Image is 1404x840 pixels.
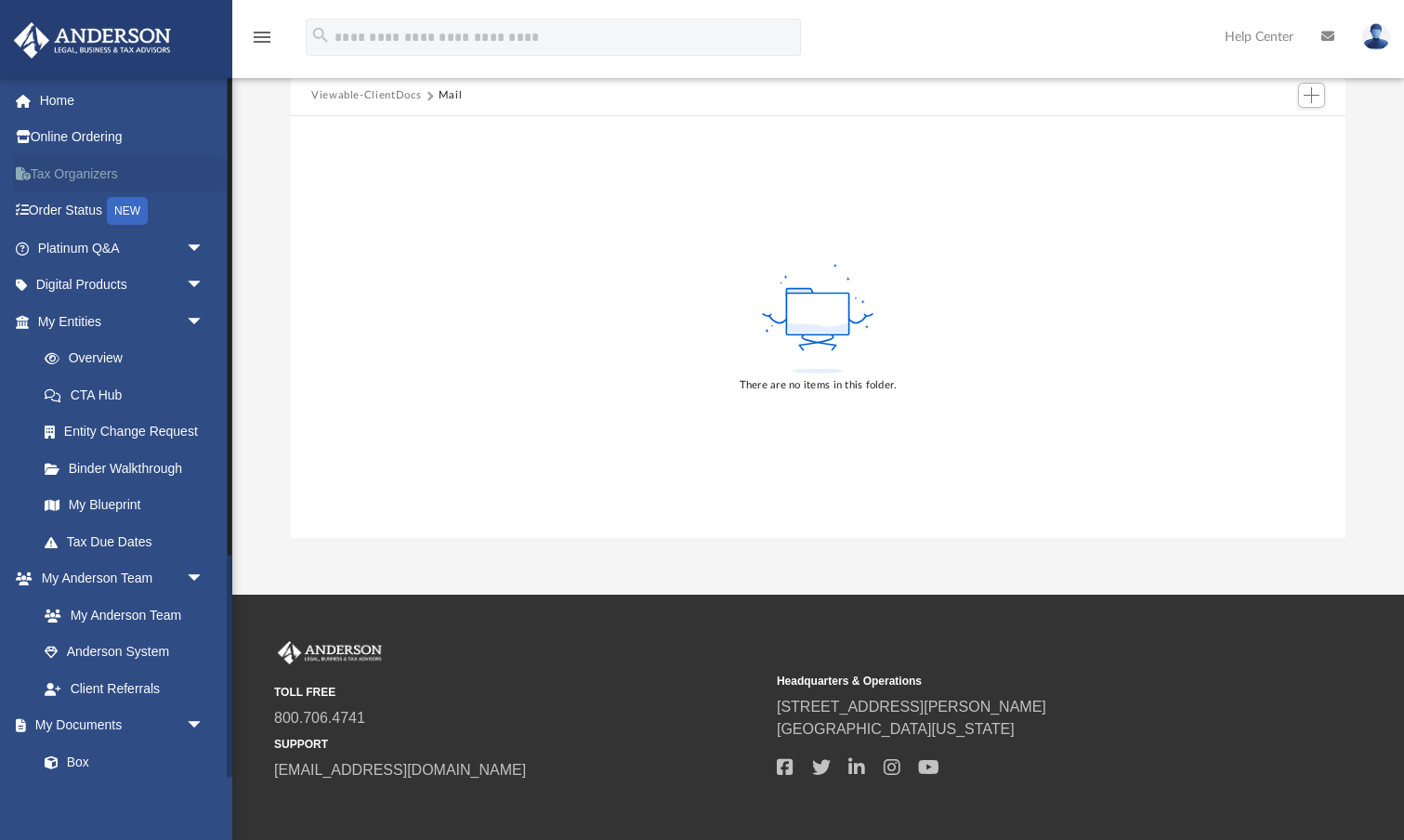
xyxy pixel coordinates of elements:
button: Add [1298,83,1326,109]
a: [STREET_ADDRESS][PERSON_NAME] [777,699,1046,715]
small: TOLL FREE [274,684,764,701]
a: [EMAIL_ADDRESS][DOMAIN_NAME] [274,762,526,778]
a: CTA Hub [26,376,232,413]
small: SUPPORT [274,736,764,753]
i: menu [251,26,273,48]
a: Anderson System [26,634,223,671]
a: Box [26,743,214,781]
img: Anderson Advisors Platinum Portal [8,22,177,59]
a: Platinum Q&Aarrow_drop_down [13,230,232,267]
small: Headquarters & Operations [777,673,1266,689]
button: Mail [439,87,463,104]
a: My Documentsarrow_drop_down [13,707,223,744]
a: Home [13,82,232,119]
a: Tax Organizers [13,155,232,192]
a: [GEOGRAPHIC_DATA][US_STATE] [777,721,1015,737]
img: Anderson Advisors Platinum Portal [274,641,386,665]
a: Order StatusNEW [13,192,232,230]
a: Client Referrals [26,670,223,707]
img: User Pic [1362,23,1390,50]
span: arrow_drop_down [186,267,223,305]
a: My Blueprint [26,487,223,524]
a: Overview [26,340,232,377]
span: arrow_drop_down [186,560,223,598]
div: NEW [107,197,148,225]
a: Online Ordering [13,119,232,156]
a: Digital Productsarrow_drop_down [13,267,232,304]
i: search [310,25,331,46]
a: Binder Walkthrough [26,450,232,487]
a: menu [251,35,273,48]
a: My Anderson Team [26,597,214,634]
button: Viewable-ClientDocs [311,87,421,104]
a: My Anderson Teamarrow_drop_down [13,560,223,597]
span: arrow_drop_down [186,303,223,341]
span: arrow_drop_down [186,230,223,268]
a: Entity Change Request [26,413,232,451]
div: There are no items in this folder. [740,377,898,394]
span: arrow_drop_down [186,707,223,745]
a: Tax Due Dates [26,523,232,560]
a: 800.706.4741 [274,710,365,726]
a: My Entitiesarrow_drop_down [13,303,232,340]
